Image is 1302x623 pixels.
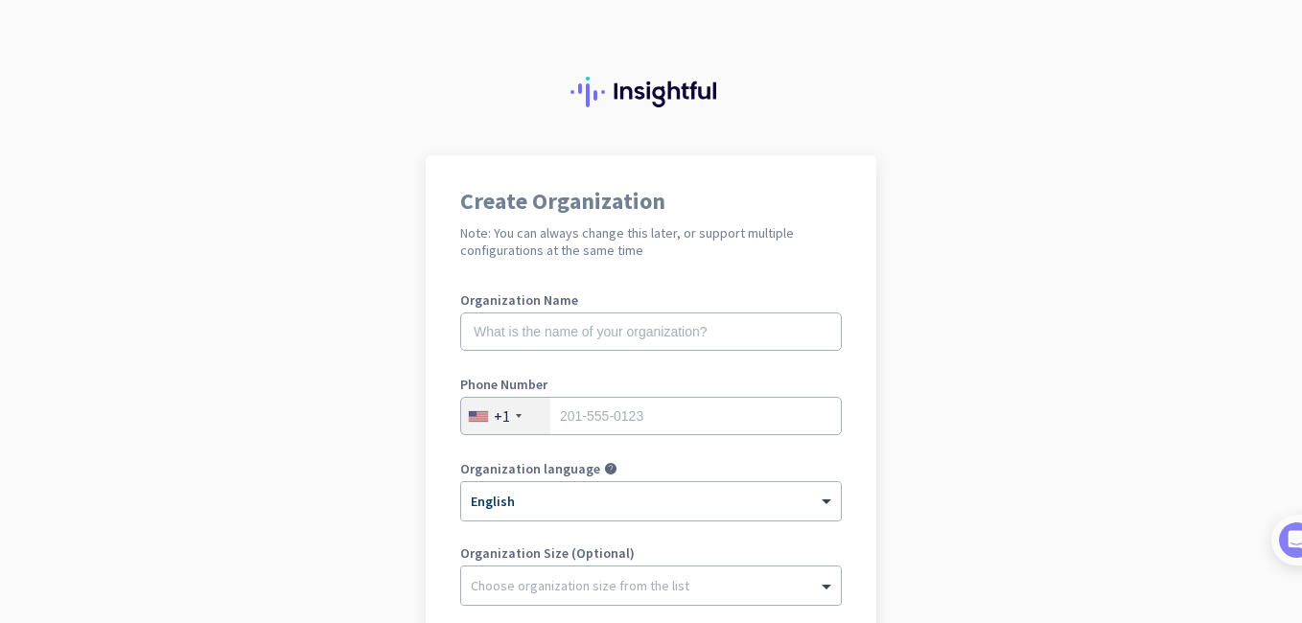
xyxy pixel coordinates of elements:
[604,462,617,475] i: help
[460,224,842,259] h2: Note: You can always change this later, or support multiple configurations at the same time
[460,378,842,391] label: Phone Number
[460,546,842,560] label: Organization Size (Optional)
[460,293,842,307] label: Organization Name
[494,406,510,426] div: +1
[460,462,600,475] label: Organization language
[460,397,842,435] input: 201-555-0123
[570,77,732,107] img: Insightful
[460,190,842,213] h1: Create Organization
[460,312,842,351] input: What is the name of your organization?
